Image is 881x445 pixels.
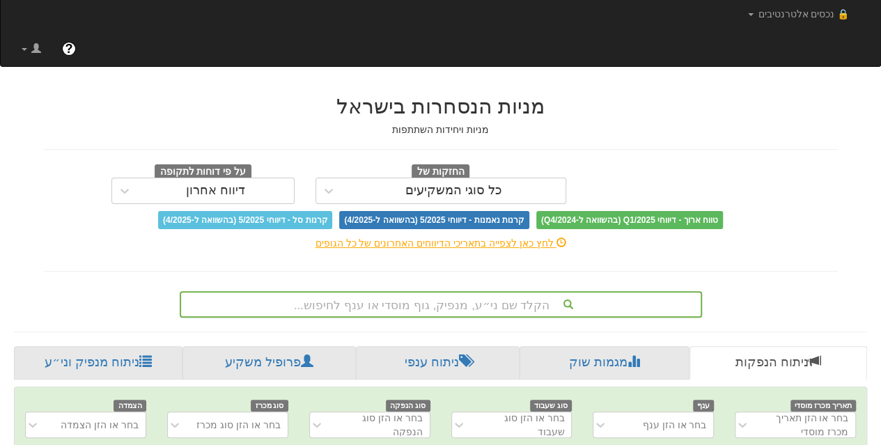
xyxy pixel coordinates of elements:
span: ענף [693,400,715,412]
div: לחץ כאן לצפייה בתאריכי הדיווחים האחרונים של כל הגופים [33,236,848,250]
h2: מניות הנסחרות בישראל [44,95,838,118]
span: הצמדה [114,400,146,412]
div: בחר או הזן ענף [643,418,707,432]
a: ניתוח מנפיק וני״ע [14,346,182,380]
span: סוג מכרז [251,400,288,412]
div: בחר או הזן הצמדה [61,418,139,432]
a: מגמות שוק [520,346,689,380]
span: קרנות סל - דיווחי 5/2025 (בהשוואה ל-4/2025) [158,211,332,229]
span: סוג שעבוד [530,400,572,412]
h5: מניות ויחידות השתתפות [44,125,838,135]
span: החזקות של [412,164,470,180]
div: כל סוגי המשקיעים [405,184,502,198]
span: ? [65,42,72,56]
a: ניתוח הנפקות [689,346,867,380]
div: בחר או הזן תאריך מכרז מוסדי [758,411,848,439]
div: בחר או הזן סוג הנפקה [333,411,423,439]
span: תאריך מכרז מוסדי [790,400,856,412]
div: הקלד שם ני״ע, מנפיק, גוף מוסדי או ענף לחיפוש... [181,292,701,316]
span: סוג הנפקה [386,400,430,412]
a: פרופיל משקיע [182,346,355,380]
span: קרנות נאמנות - דיווחי 5/2025 (בהשוואה ל-4/2025) [339,211,529,229]
div: בחר או הזן סוג מכרז [196,418,281,432]
a: ניתוח ענפי [356,346,520,380]
span: טווח ארוך - דיווחי Q1/2025 (בהשוואה ל-Q4/2024) [536,211,723,229]
div: בחר או הזן סוג שעבוד [475,411,565,439]
div: דיווח אחרון [186,184,245,198]
span: על פי דוחות לתקופה [155,164,251,180]
a: ? [52,31,86,66]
